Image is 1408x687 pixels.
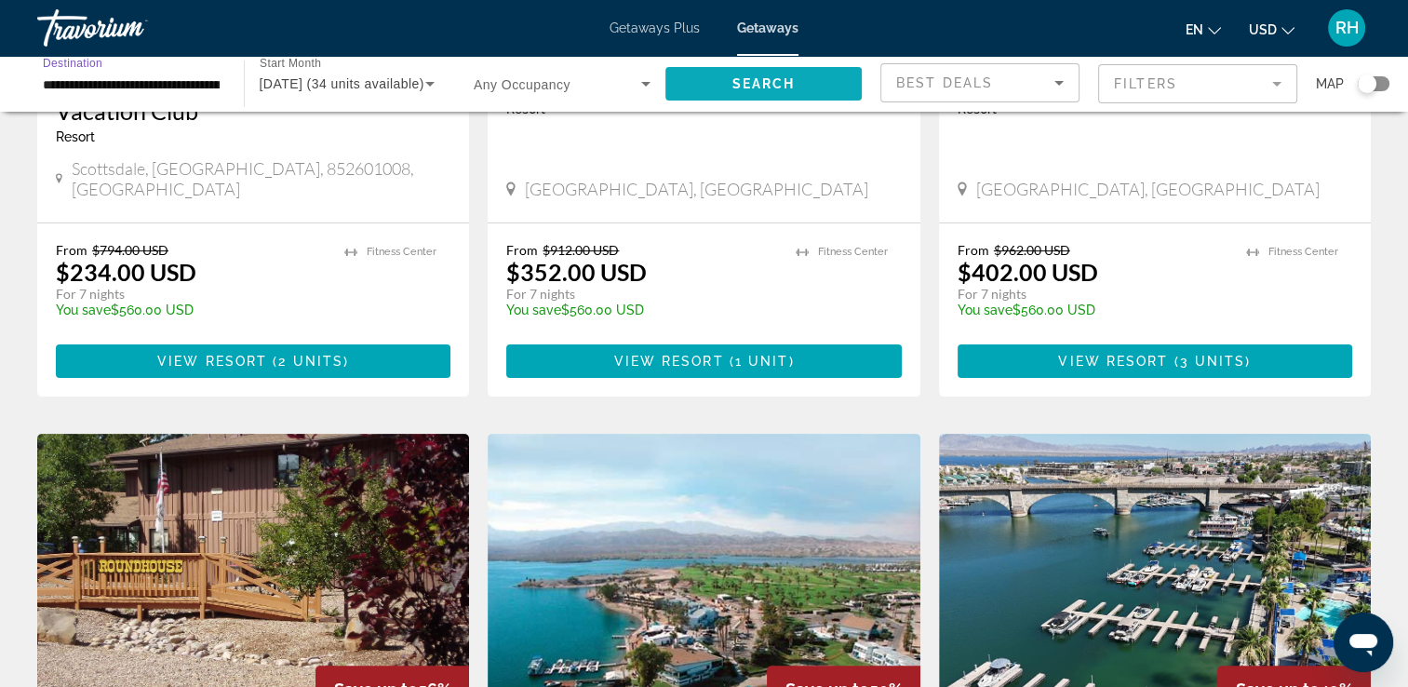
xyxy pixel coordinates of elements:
[1186,16,1221,43] button: Change language
[665,67,863,101] button: Search
[958,303,1012,317] span: You save
[1322,8,1371,47] button: User Menu
[1334,613,1393,672] iframe: Button to launch messaging window
[56,258,196,286] p: $234.00 USD
[958,303,1227,317] p: $560.00 USD
[260,76,424,91] span: [DATE] (34 units available)
[56,303,326,317] p: $560.00 USD
[260,58,321,70] span: Start Month
[958,258,1098,286] p: $402.00 USD
[92,242,168,258] span: $794.00 USD
[958,344,1352,378] button: View Resort(3 units)
[958,286,1227,303] p: For 7 nights
[1098,63,1297,104] button: Filter
[367,246,436,258] span: Fitness Center
[56,344,450,378] button: View Resort(2 units)
[896,75,993,90] span: Best Deals
[1249,16,1294,43] button: Change currency
[1249,22,1277,37] span: USD
[157,354,267,369] span: View Resort
[506,303,776,317] p: $560.00 USD
[610,20,700,35] a: Getaways Plus
[1316,71,1344,97] span: Map
[506,303,561,317] span: You save
[506,242,538,258] span: From
[506,258,647,286] p: $352.00 USD
[735,354,789,369] span: 1 unit
[267,354,349,369] span: ( )
[724,354,795,369] span: ( )
[994,242,1070,258] span: $962.00 USD
[1186,22,1203,37] span: en
[72,158,450,199] span: Scottsdale, [GEOGRAPHIC_DATA], 852601008, [GEOGRAPHIC_DATA]
[43,57,102,69] span: Destination
[56,286,326,303] p: For 7 nights
[613,354,723,369] span: View Resort
[278,354,343,369] span: 2 units
[56,303,111,317] span: You save
[543,242,619,258] span: $912.00 USD
[1268,246,1338,258] span: Fitness Center
[896,72,1064,94] mat-select: Sort by
[56,242,87,258] span: From
[731,76,795,91] span: Search
[1335,19,1359,37] span: RH
[737,20,798,35] a: Getaways
[56,129,95,144] span: Resort
[976,179,1320,199] span: [GEOGRAPHIC_DATA], [GEOGRAPHIC_DATA]
[1058,354,1168,369] span: View Resort
[474,77,570,92] span: Any Occupancy
[1168,354,1251,369] span: ( )
[506,344,901,378] button: View Resort(1 unit)
[818,246,888,258] span: Fitness Center
[506,286,776,303] p: For 7 nights
[525,179,868,199] span: [GEOGRAPHIC_DATA], [GEOGRAPHIC_DATA]
[1180,354,1246,369] span: 3 units
[37,4,223,52] a: Travorium
[958,242,989,258] span: From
